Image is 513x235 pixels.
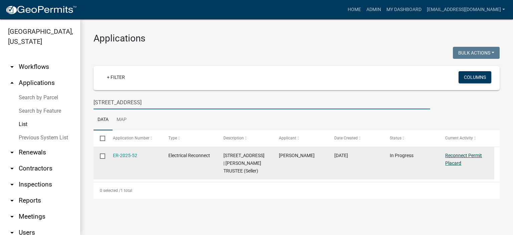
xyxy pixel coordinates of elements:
[94,96,430,109] input: Search for applications
[94,109,113,131] a: Data
[94,182,500,199] div: 1 total
[100,188,121,193] span: 0 selected /
[8,213,16,221] i: arrow_drop_down
[94,130,106,146] datatable-header-cell: Select
[334,153,348,158] span: 08/19/2025
[345,3,364,16] a: Home
[279,136,296,140] span: Applicant
[364,3,384,16] a: Admin
[168,153,210,158] span: Electrical Reconnect
[8,148,16,156] i: arrow_drop_down
[113,136,149,140] span: Application Number
[384,3,424,16] a: My Dashboard
[162,130,217,146] datatable-header-cell: Type
[334,136,358,140] span: Date Created
[8,79,16,87] i: arrow_drop_up
[453,47,500,59] button: Bulk Actions
[328,130,383,146] datatable-header-cell: Date Created
[279,153,315,158] span: Marsha Perrotte
[223,153,265,173] span: 920 HWY 184 N | LOWE KENNETH W TRUSTEE (Seller)
[445,136,473,140] span: Current Activity
[8,181,16,189] i: arrow_drop_down
[113,109,131,131] a: Map
[102,71,130,83] a: + Filter
[439,130,494,146] datatable-header-cell: Current Activity
[424,3,508,16] a: [EMAIL_ADDRESS][DOMAIN_NAME]
[383,130,439,146] datatable-header-cell: Status
[217,130,273,146] datatable-header-cell: Description
[8,63,16,71] i: arrow_drop_down
[168,136,177,140] span: Type
[445,153,482,166] a: Reconnect Permit Placard
[94,33,500,44] h3: Applications
[106,130,162,146] datatable-header-cell: Application Number
[459,71,491,83] button: Columns
[8,197,16,205] i: arrow_drop_down
[223,136,244,140] span: Description
[8,164,16,172] i: arrow_drop_down
[390,153,413,158] span: In Progress
[390,136,401,140] span: Status
[113,153,137,158] a: ER-2025-52
[273,130,328,146] datatable-header-cell: Applicant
